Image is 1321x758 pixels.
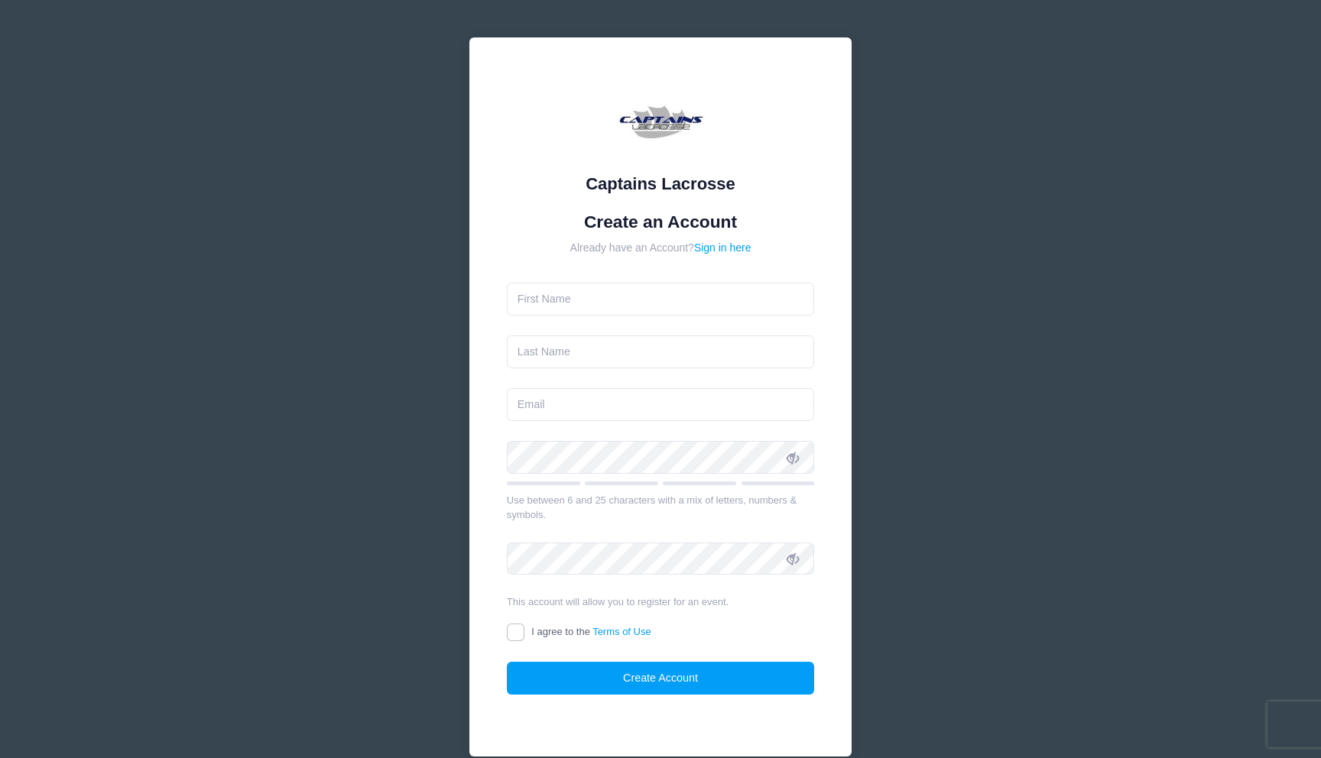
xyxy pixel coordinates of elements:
input: First Name [507,283,815,316]
div: Captains Lacrosse [507,171,815,196]
button: Create Account [507,662,815,695]
div: Already have an Account? [507,240,815,256]
div: This account will allow you to register for an event. [507,594,815,610]
div: Use between 6 and 25 characters with a mix of letters, numbers & symbols. [507,493,815,523]
input: Email [507,388,815,421]
input: I agree to theTerms of Use [507,624,524,641]
span: I agree to the [531,626,651,637]
input: Last Name [507,335,815,368]
a: Terms of Use [592,626,651,637]
img: Captains Lacrosse [615,75,706,167]
a: Sign in here [694,241,751,254]
h1: Create an Account [507,212,815,232]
